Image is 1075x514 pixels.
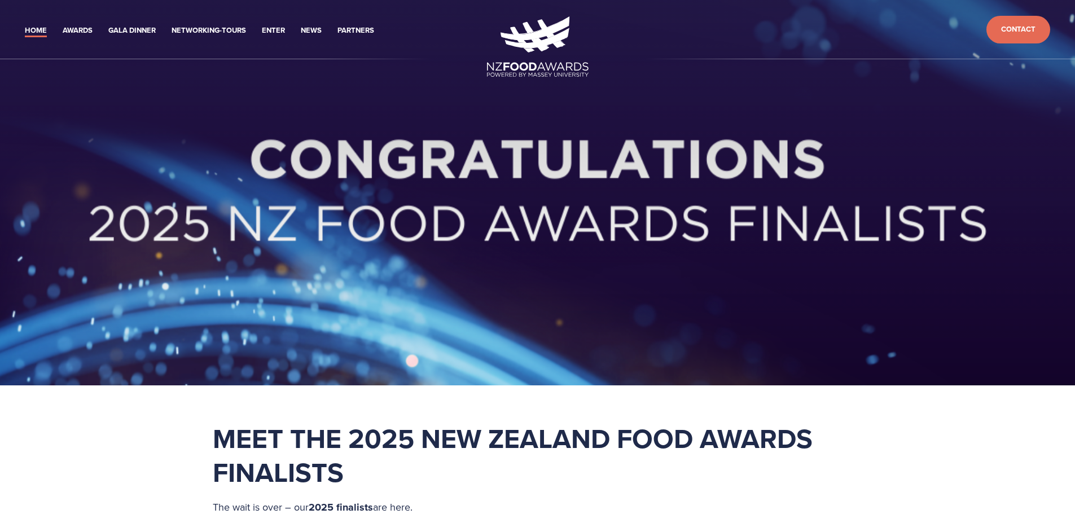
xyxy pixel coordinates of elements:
[986,16,1050,43] a: Contact
[213,419,819,492] strong: Meet the 2025 New Zealand Food Awards Finalists
[172,24,246,37] a: Networking-Tours
[25,24,47,37] a: Home
[301,24,322,37] a: News
[108,24,156,37] a: Gala Dinner
[262,24,285,37] a: Enter
[337,24,374,37] a: Partners
[63,24,93,37] a: Awards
